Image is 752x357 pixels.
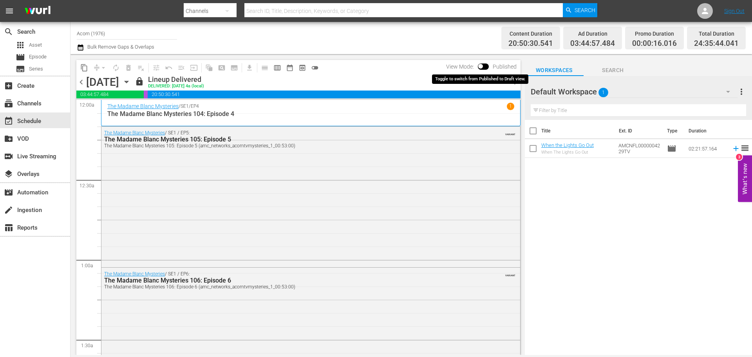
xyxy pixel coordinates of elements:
span: Day Calendar View [256,60,271,75]
span: more_vert [737,87,746,96]
span: 03:44:57.484 [570,39,615,48]
span: Published [489,63,521,70]
span: Loop Content [110,62,122,74]
span: Series [16,64,25,74]
th: Duration [684,120,731,142]
span: 1 [598,84,608,101]
span: VARIANT [505,129,515,136]
span: 20:50:30.541 [148,91,521,98]
span: Automation [4,188,13,197]
span: Fill episodes with ad slates [175,62,188,74]
a: The Madame Blanc Mysteries [104,130,165,136]
span: Ingestion [4,205,13,215]
img: ans4CAIJ8jUAAAAAAAAAAAAAAAAAAAAAAAAgQb4GAAAAAAAAAAAAAAAAAAAAAAAAJMjXAAAAAAAAAAAAAAAAAAAAAAAAgAT5G... [19,2,56,20]
span: VARIANT [505,270,515,277]
span: 20:50:30.541 [508,39,553,48]
span: chevron_right [511,77,521,87]
span: Workspaces [525,65,584,75]
span: 24 hours Lineup View is OFF [309,62,321,74]
span: Revert to Primary Episode [163,62,175,74]
a: When the Lights Go Out [541,142,594,148]
span: Create [4,81,13,91]
span: View Backup [296,62,309,74]
a: The Madame Blanc Mysteries [104,271,165,277]
span: Asset [29,41,42,49]
span: Customize Events [147,60,163,75]
div: Lineup Delivered [148,75,204,84]
span: Copy Lineup [78,62,90,74]
p: EP4 [191,103,199,109]
td: 02:21:57.164 [685,139,728,158]
span: menu [5,6,14,16]
span: Channels [4,99,13,108]
span: Select an event to delete [122,62,135,74]
span: 00:00:16.016 [144,91,148,98]
span: Week Calendar View [271,62,284,74]
span: Create Search Block [215,62,228,74]
span: reorder [740,143,750,153]
div: [DATE] [86,76,119,89]
span: Asset [16,40,25,50]
span: Bulk Remove Gaps & Overlaps [86,44,154,50]
span: 00:00:16.016 [632,39,677,48]
span: content_copy [80,64,88,72]
span: Episode [16,53,25,62]
span: VOD [4,134,13,143]
a: Sign Out [724,8,745,14]
span: Search [575,3,595,17]
td: AMCNFL0000004229TV [615,139,664,158]
span: Live Streaming [4,152,13,161]
th: Type [662,120,684,142]
span: Refresh All Search Blocks [200,60,215,75]
p: / [179,103,181,109]
span: Remove Gaps & Overlaps [90,62,110,74]
div: / SE1 / EP5: [104,130,475,149]
span: calendar_view_week_outlined [273,64,281,72]
span: 24:35:44.041 [694,39,739,48]
button: Open Feedback Widget [738,155,752,202]
span: Create Series Block [228,62,240,74]
div: Default Workspace [531,81,738,103]
span: Search [4,27,13,36]
th: Title [541,120,615,142]
span: Clear Lineup [135,62,147,74]
div: / SE1 / EP6: [104,271,475,290]
div: The Madame Blanc Mysteries 106: Episode 6 (amc_networks_acorntvmysteries_1_00:53:00) [104,284,475,290]
div: 3 [736,154,742,160]
div: When The Lights Go Out [541,150,594,155]
a: The Madame Blanc Mysteries [107,103,179,109]
button: Search [563,3,597,17]
div: Total Duration [694,28,739,39]
span: Series [29,65,43,73]
span: Overlays [4,169,13,179]
button: more_vert [737,82,746,101]
span: lock [135,77,144,86]
span: Episode [29,53,47,61]
div: The Madame Blanc Mysteries 105: Episode 5 (amc_networks_acorntvmysteries_1_00:53:00) [104,143,475,149]
span: chevron_left [76,77,86,87]
span: Update Metadata from Key Asset [188,62,200,74]
span: View Mode: [442,63,478,70]
div: DELIVERED: [DATE] 4a (local) [148,84,204,89]
span: Schedule [4,116,13,126]
div: Ad Duration [570,28,615,39]
span: Download as CSV [240,60,256,75]
svg: Add to Schedule [732,144,740,153]
p: 1 [509,103,512,109]
span: Month Calendar View [284,62,296,74]
span: preview_outlined [298,64,306,72]
span: date_range_outlined [286,64,294,72]
p: The Madame Blanc Mysteries 104: Episode 4 [107,110,514,118]
span: Reports [4,223,13,232]
span: Search [584,65,642,75]
div: The Madame Blanc Mysteries 106: Episode 6 [104,277,475,284]
span: Episode [667,144,676,153]
th: Ext. ID [614,120,662,142]
div: Promo Duration [632,28,677,39]
span: 03:44:57.484 [76,91,144,98]
div: Content Duration [508,28,553,39]
div: The Madame Blanc Mysteries 105: Episode 5 [104,136,475,143]
span: toggle_off [311,64,319,72]
p: SE1 / [181,103,191,109]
